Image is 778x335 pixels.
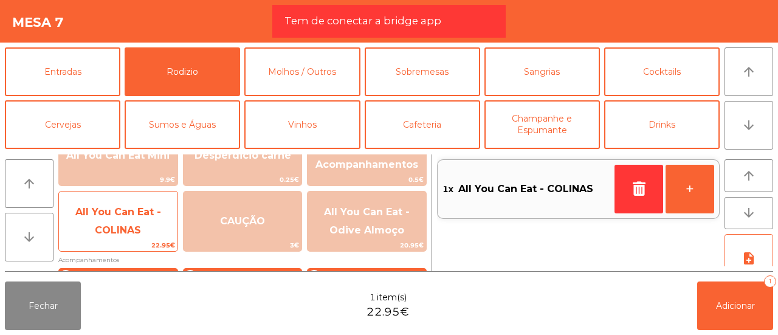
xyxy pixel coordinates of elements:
i: arrow_upward [742,168,756,183]
span: 9.9€ [59,174,177,185]
button: Drinks [604,100,720,149]
button: arrow_downward [5,213,53,261]
span: 22.95€ [367,304,409,320]
button: Cocktails [604,47,720,96]
button: Champanhe e Espumante [484,100,600,149]
button: Cafeteria [365,100,480,149]
span: Desperdicio carne [194,150,291,161]
button: Sobremesas [365,47,480,96]
span: CAUÇÃO [220,215,265,227]
span: item(s) [377,291,407,304]
i: arrow_downward [22,230,36,244]
div: 1 [764,275,776,288]
button: Rodizio [125,47,240,96]
button: Fechar [5,281,81,330]
span: All You Can Eat - COLINAS [75,206,161,236]
button: note_add [725,234,773,283]
span: 1 [370,291,376,304]
button: + [666,165,714,213]
button: arrow_upward [725,159,773,192]
h4: Mesa 7 [12,13,64,32]
span: 20.95€ [308,240,426,251]
button: Sangrias [484,47,600,96]
button: Entradas [5,47,120,96]
span: Tem de conectar a bridge app [284,13,441,29]
i: arrow_downward [742,205,756,220]
button: arrow_downward [725,197,773,230]
span: + [184,269,196,281]
span: 1x [442,180,453,198]
button: arrow_downward [725,101,773,150]
span: 22.95€ [59,240,177,251]
span: 0.5€ [308,174,426,185]
span: All You Can Eat Mini [66,150,170,161]
button: Molhos / Outros [244,47,360,96]
span: 3€ [184,240,302,251]
i: arrow_upward [22,176,36,191]
span: + [308,269,320,281]
button: arrow_upward [5,159,53,208]
button: Vinhos [244,100,360,149]
span: Adicionar [716,300,755,311]
span: All You Can Eat - Odive Almoço [324,206,410,236]
i: arrow_upward [742,64,756,79]
button: arrow_upward [725,47,773,96]
span: 0.25€ [184,174,302,185]
span: + [60,269,72,281]
i: arrow_downward [742,118,756,133]
button: Sumos e Águas [125,100,240,149]
i: note_add [742,251,756,266]
span: All You Can Eat - COLINAS [458,180,593,198]
button: Adicionar1 [697,281,773,330]
span: Acompanhamentos [58,254,427,266]
button: Cervejas [5,100,120,149]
